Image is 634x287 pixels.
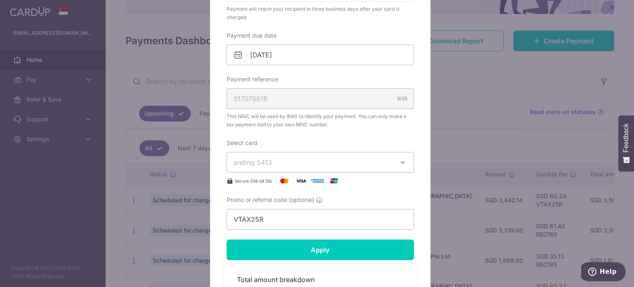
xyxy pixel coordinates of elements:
[227,196,315,204] span: Promo or referral code (optional)
[618,115,634,171] button: Feedback - Show survey
[227,112,414,129] span: This NRIC will be used by IRAS to identify your payment. You can only make a tax payment tied to ...
[622,123,630,152] span: Feedback
[227,139,258,147] label: Select card
[237,275,404,285] h5: Total amount breakdown
[235,178,273,184] span: Secure 256-bit SSL
[293,176,309,186] img: Visa
[227,45,414,65] input: DD / MM / YYYY
[227,31,277,40] label: Payment due date
[227,240,414,260] input: Apply
[227,75,278,83] label: Payment reference
[397,95,407,103] div: 9/35
[309,176,326,186] img: American Express
[276,176,293,186] img: Mastercard
[581,262,626,283] iframe: Opens a widget where you can find more information
[326,176,342,186] img: UnionPay
[234,158,272,166] span: ending 5413
[227,152,414,173] button: ending 5413
[227,5,414,21] div: Payment will reach your recipient in three business days after your card is charged.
